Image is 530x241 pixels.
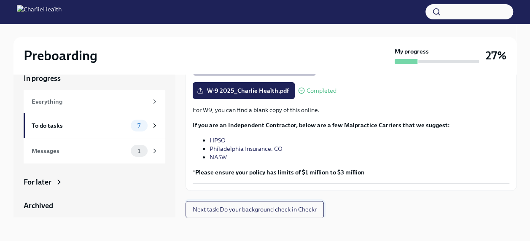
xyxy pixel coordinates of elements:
div: Everything [32,97,148,106]
a: NASW [210,153,227,161]
a: Messages1 [24,138,165,163]
strong: My progress [395,47,429,56]
div: To do tasks [32,121,127,130]
a: For later [24,177,165,187]
a: Philadelphia Insurance. CO [210,145,282,153]
a: To do tasks7 [24,113,165,138]
button: Next task:Do your background check in Checkr [186,201,324,218]
div: Messages [32,146,127,155]
a: Everything [24,90,165,113]
span: 7 [132,123,145,129]
label: W-9 2025_Charlie Health.pdf [193,82,295,99]
h2: Preboarding [24,47,97,64]
a: HPSO [210,137,226,144]
div: For later [24,177,51,187]
p: For W9, you can find a blank copy of this online. [193,106,509,114]
a: Archived [24,201,165,211]
span: Completed [307,88,336,94]
strong: Please ensure your policy has limits of $1 million to $3 million [195,169,365,176]
span: 1 [133,148,145,154]
span: W-9 2025_Charlie Health.pdf [199,86,289,95]
a: In progress [24,73,165,83]
h3: 27% [486,48,506,63]
strong: If you are an Independent Contractor, below are a few Malpractice Carriers that we suggest: [193,121,450,129]
img: CharlieHealth [17,5,62,19]
span: Next task : Do your background check in Checkr [193,205,317,214]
